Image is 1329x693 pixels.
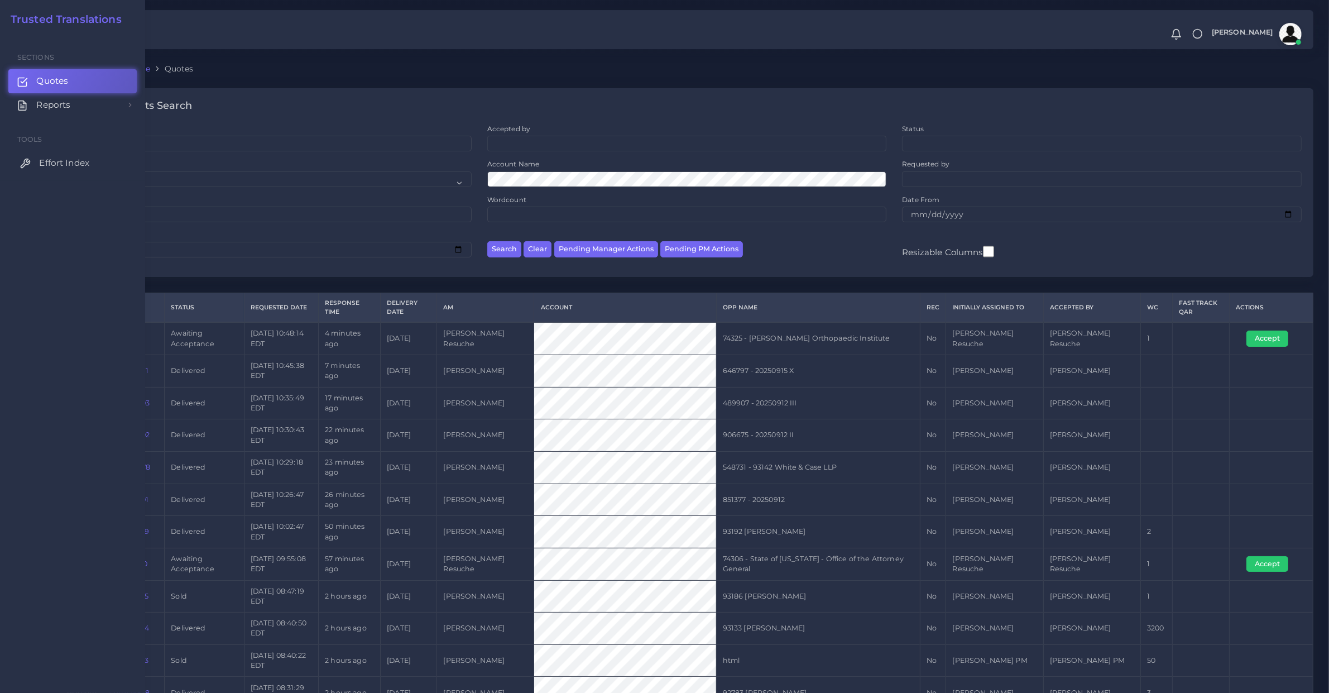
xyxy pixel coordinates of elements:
[1172,293,1229,322] th: Fast Track QAR
[716,580,920,613] td: 93186 [PERSON_NAME]
[946,451,1043,484] td: [PERSON_NAME]
[244,484,318,516] td: [DATE] 10:26:47 EDT
[920,580,946,613] td: No
[1246,556,1288,572] button: Accept
[946,580,1043,613] td: [PERSON_NAME]
[165,451,244,484] td: Delivered
[381,322,437,355] td: [DATE]
[165,322,244,355] td: Awaiting Acceptance
[437,548,534,580] td: [PERSON_NAME] Resuche
[17,52,145,63] span: Sections
[946,293,1043,322] th: Initially Assigned to
[902,124,924,133] label: Status
[920,419,946,452] td: No
[165,293,244,322] th: Status
[165,484,244,516] td: Delivered
[319,580,381,613] td: 2 hours ago
[244,613,318,645] td: [DATE] 08:40:50 EDT
[902,195,939,204] label: Date From
[946,322,1043,355] td: [PERSON_NAME] Resuche
[244,419,318,452] td: [DATE] 10:30:43 EDT
[381,355,437,387] td: [DATE]
[319,387,381,419] td: 17 minutes ago
[244,355,318,387] td: [DATE] 10:45:38 EDT
[716,451,920,484] td: 548731 - 93142 White & Case LLP
[437,613,534,645] td: [PERSON_NAME]
[319,419,381,452] td: 22 minutes ago
[1043,644,1140,677] td: [PERSON_NAME] PM
[3,13,122,26] a: Trusted Translations
[244,293,318,322] th: Requested Date
[946,613,1043,645] td: [PERSON_NAME]
[920,548,946,580] td: No
[1230,293,1313,322] th: Actions
[437,322,534,355] td: [PERSON_NAME] Resuche
[1206,23,1306,45] a: [PERSON_NAME]avatar
[165,355,244,387] td: Delivered
[487,159,540,169] label: Account Name
[8,151,137,175] a: Effort Index
[381,451,437,484] td: [DATE]
[1246,559,1296,567] a: Accept
[244,451,318,484] td: [DATE] 10:29:18 EDT
[437,387,534,419] td: [PERSON_NAME]
[244,644,318,677] td: [DATE] 08:40:22 EDT
[487,195,526,204] label: Wordcount
[716,419,920,452] td: 906675 - 20250912 II
[150,63,193,74] li: Quotes
[319,516,381,548] td: 50 minutes ago
[487,241,521,257] button: Search
[716,548,920,580] td: 74306 - State of [US_STATE] - Office of the Attorney General
[554,241,658,257] button: Pending Manager Actions
[1246,331,1288,346] button: Accept
[244,548,318,580] td: [DATE] 09:55:08 EDT
[244,580,318,613] td: [DATE] 08:47:19 EDT
[1140,644,1172,677] td: 50
[1140,322,1172,355] td: 1
[1246,334,1296,342] a: Accept
[165,580,244,613] td: Sold
[437,355,534,387] td: [PERSON_NAME]
[524,241,551,257] button: Clear
[39,157,89,169] span: Effort Index
[36,75,68,87] span: Quotes
[716,644,920,677] td: html
[381,516,437,548] td: [DATE]
[381,580,437,613] td: [DATE]
[437,580,534,613] td: [PERSON_NAME]
[165,613,244,645] td: Delivered
[920,516,946,548] td: No
[716,387,920,419] td: 489907 - 20250912 III
[1140,613,1172,645] td: 3200
[920,293,946,322] th: REC
[920,387,946,419] td: No
[1140,516,1172,548] td: 2
[1212,29,1273,36] span: [PERSON_NAME]
[1043,548,1140,580] td: [PERSON_NAME] Resuche
[1043,293,1140,322] th: Accepted by
[437,293,534,322] th: AM
[920,613,946,645] td: No
[1140,580,1172,613] td: 1
[1043,419,1140,452] td: [PERSON_NAME]
[437,516,534,548] td: [PERSON_NAME]
[1043,355,1140,387] td: [PERSON_NAME]
[1043,613,1140,645] td: [PERSON_NAME]
[8,69,137,93] a: Quotes
[381,419,437,452] td: [DATE]
[1043,484,1140,516] td: [PERSON_NAME]
[1043,580,1140,613] td: [PERSON_NAME]
[1043,387,1140,419] td: [PERSON_NAME]
[920,484,946,516] td: No
[244,516,318,548] td: [DATE] 10:02:47 EDT
[716,355,920,387] td: 646797 - 20250915 X
[920,451,946,484] td: No
[381,484,437,516] td: [DATE]
[716,516,920,548] td: 93192 [PERSON_NAME]
[381,387,437,419] td: [DATE]
[319,293,381,322] th: Response Time
[1140,548,1172,580] td: 1
[165,516,244,548] td: Delivered
[437,484,534,516] td: [PERSON_NAME]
